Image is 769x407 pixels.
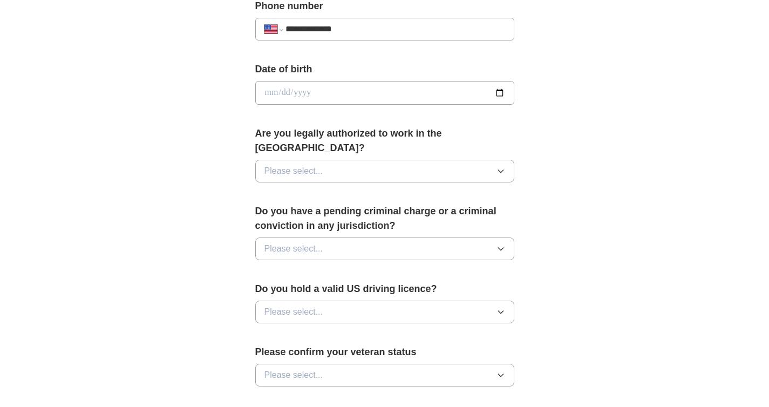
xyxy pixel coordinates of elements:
[255,126,514,155] label: Are you legally authorized to work in the [GEOGRAPHIC_DATA]?
[255,62,514,77] label: Date of birth
[255,204,514,233] label: Do you have a pending criminal charge or a criminal conviction in any jurisdiction?
[264,242,323,255] span: Please select...
[255,160,514,182] button: Please select...
[264,369,323,382] span: Please select...
[255,238,514,260] button: Please select...
[255,364,514,386] button: Please select...
[264,165,323,178] span: Please select...
[255,301,514,323] button: Please select...
[255,345,514,359] label: Please confirm your veteran status
[255,282,514,296] label: Do you hold a valid US driving licence?
[264,306,323,318] span: Please select...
